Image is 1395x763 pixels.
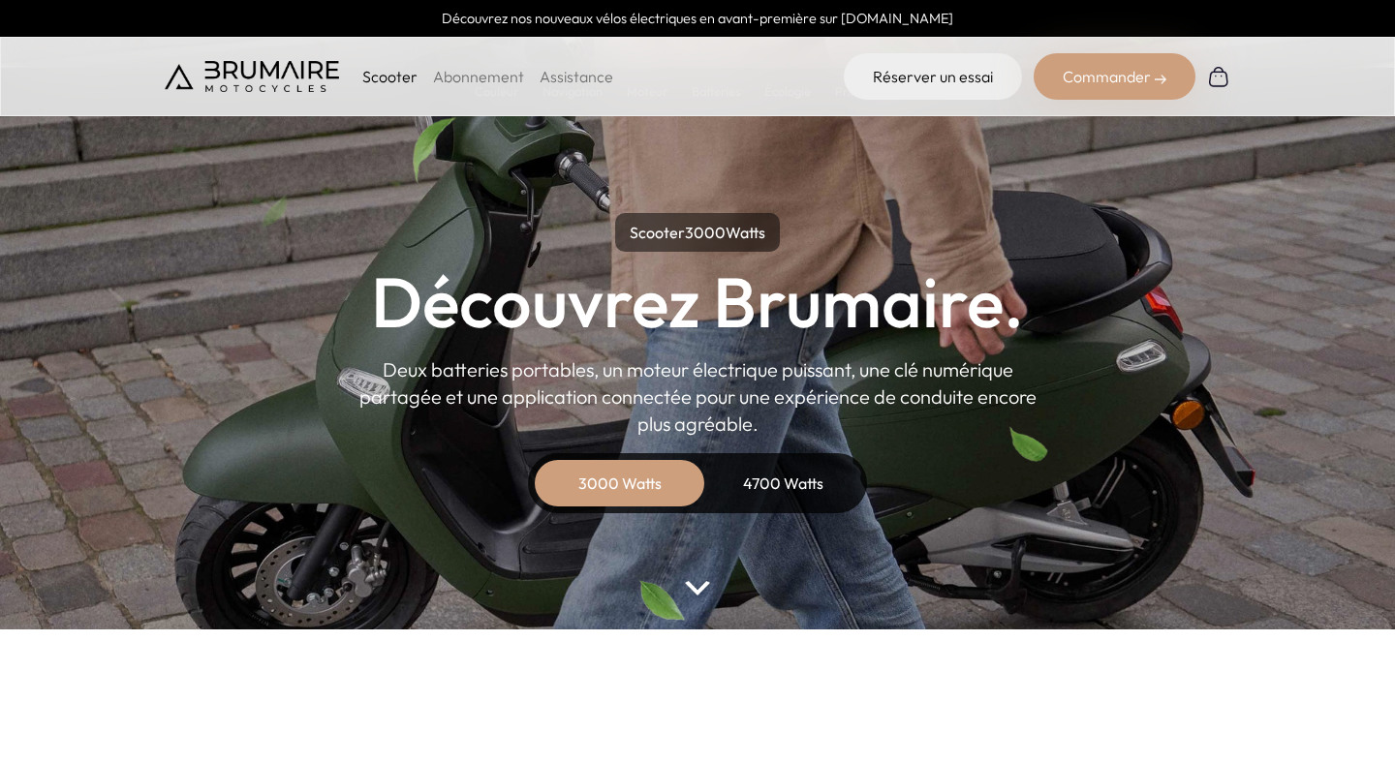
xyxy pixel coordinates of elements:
a: Abonnement [433,67,524,86]
p: Deux batteries portables, un moteur électrique puissant, une clé numérique partagée et une applic... [358,356,1037,438]
div: 4700 Watts [705,460,860,506]
img: arrow-bottom.png [685,581,710,595]
h1: Découvrez Brumaire. [371,267,1024,337]
a: Réserver un essai [844,53,1022,100]
img: right-arrow-2.png [1155,74,1166,85]
div: Commander [1034,53,1195,100]
p: Scooter [362,65,418,88]
a: Assistance [540,67,613,86]
span: 3000 [685,223,726,242]
div: 3000 Watts [542,460,697,506]
img: Brumaire Motocycles [165,61,339,92]
p: Scooter Watts [615,213,780,252]
img: Panier [1207,65,1230,88]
